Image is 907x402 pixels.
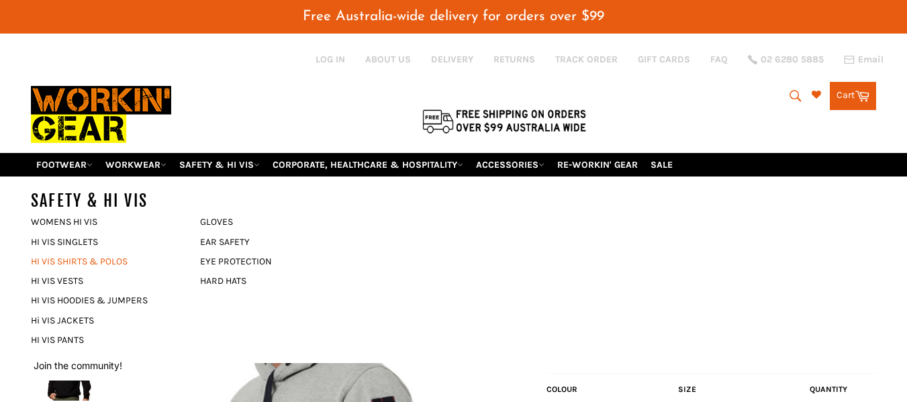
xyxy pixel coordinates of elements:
[193,252,356,271] a: EYE PROTECTION
[31,190,200,212] h5: SAFETY & HI VIS
[34,360,122,371] button: Join the community!
[431,53,473,66] a: DELIVERY
[844,54,884,65] a: Email
[24,271,187,291] a: HI VIS VESTS
[638,53,690,66] a: GIFT CARDS
[420,107,588,135] img: Flat $9.95 shipping Australia wide
[193,271,356,291] a: HARD HATS
[31,153,98,177] a: FOOTWEAR
[810,384,870,395] label: Quantity
[471,153,550,177] a: ACCESSORIES
[858,55,884,64] span: Email
[493,53,535,66] a: RETURNS
[174,153,265,177] a: SAFETY & HI VIS
[365,53,411,66] a: ABOUT US
[710,53,728,66] a: FAQ
[645,153,678,177] a: SALE
[316,54,345,65] a: Log in
[31,77,171,152] img: Workin Gear leaders in Workwear, Safety Boots, PPE, Uniforms. Australia's No.1 in Workwear
[24,232,187,252] a: HI VIS SINGLETS
[748,55,824,64] a: 02 6280 5885
[267,153,469,177] a: CORPORATE, HEALTHCARE & HOSPITALITY
[761,55,824,64] span: 02 6280 5885
[24,330,187,350] a: HI VIS PANTS
[546,384,671,395] label: COLOUR
[24,311,187,330] a: Hi VIS JACKETS
[24,212,187,232] a: WOMENS HI VIS
[678,384,803,395] label: Size
[830,82,876,110] a: Cart
[24,291,187,310] a: HI VIS HOODIES & JUMPERS
[193,212,356,232] a: GLOVES
[552,153,643,177] a: RE-WORKIN' GEAR
[555,53,618,66] a: TRACK ORDER
[303,9,604,23] span: Free Australia-wide delivery for orders over $99
[193,232,356,252] a: EAR SAFETY
[100,153,172,177] a: WORKWEAR
[24,252,187,271] a: HI VIS SHIRTS & POLOS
